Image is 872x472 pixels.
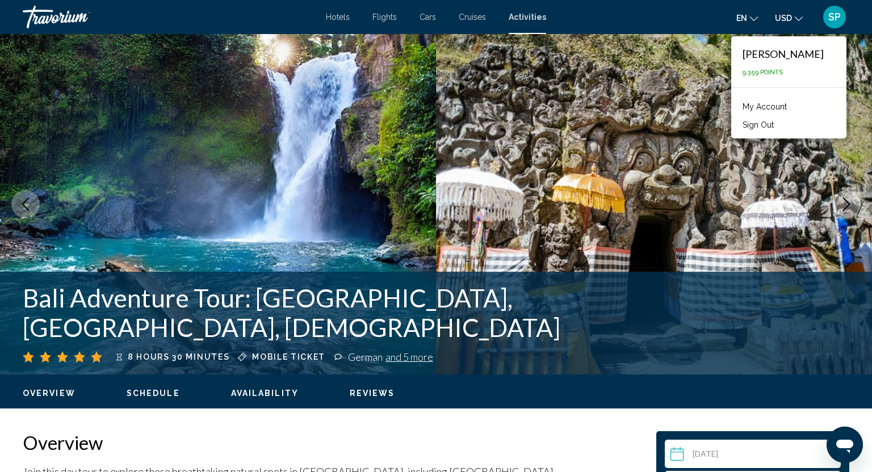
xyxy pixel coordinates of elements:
[509,12,546,22] a: Activities
[23,389,76,398] span: Overview
[775,14,792,23] span: USD
[827,427,863,463] iframe: Button to launch messaging window
[128,352,229,361] span: 8 hours 30 minutes
[736,14,747,23] span: en
[231,389,299,398] span: Availability
[420,12,436,22] a: Cars
[348,351,433,363] div: German
[23,388,76,398] button: Overview
[350,388,395,398] button: Reviews
[23,431,645,454] h2: Overview
[252,352,325,361] span: Mobile ticket
[743,69,783,76] span: 9,359 Points
[737,99,793,114] a: My Account
[11,190,40,218] button: Previous image
[326,12,350,22] a: Hotels
[737,117,779,132] button: Sign Out
[23,6,315,28] a: Travorium
[459,12,486,22] a: Cruises
[231,388,299,398] button: Availability
[828,11,841,23] span: SP
[23,283,668,342] h1: Bali Adventure Tour: [GEOGRAPHIC_DATA], [GEOGRAPHIC_DATA], [DEMOGRAPHIC_DATA]
[385,351,433,363] span: and 5 more
[820,5,849,29] button: User Menu
[743,48,824,60] div: [PERSON_NAME]
[372,12,397,22] a: Flights
[127,388,180,398] button: Schedule
[350,389,395,398] span: Reviews
[736,10,758,26] button: Change language
[832,190,861,218] button: Next image
[775,10,803,26] button: Change currency
[127,389,180,398] span: Schedule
